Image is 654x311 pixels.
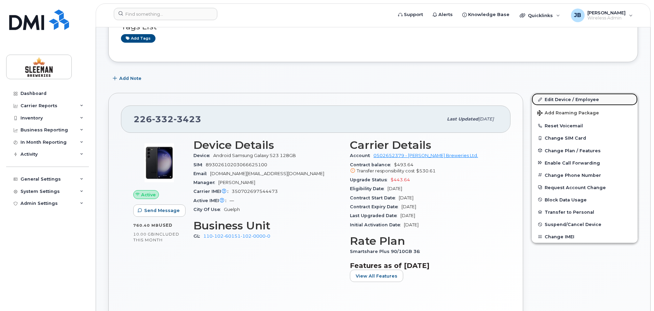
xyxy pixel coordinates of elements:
[373,153,478,158] a: 0502652379 - [PERSON_NAME] Breweries Ltd.
[121,23,625,31] h3: Tags List
[119,75,141,82] span: Add Note
[532,181,638,194] button: Request Account Change
[193,198,230,203] span: Active IMEI
[193,220,342,232] h3: Business Unit
[545,222,601,227] span: Suspend/Cancel Device
[193,162,206,167] span: SIM
[350,162,498,174] span: $493.64
[350,153,373,158] span: Account
[134,114,201,124] span: 226
[350,222,404,227] span: Initial Activation Date
[428,8,458,22] a: Alerts
[350,235,498,247] h3: Rate Plan
[566,9,638,22] div: Jose Benedith
[193,207,224,212] span: City Of Use
[532,132,638,144] button: Change SIM Card
[532,218,638,230] button: Suspend/Cancel Device
[574,11,581,19] span: JB
[203,234,270,239] a: 110-102-60151-102-0000-0
[387,186,402,191] span: [DATE]
[232,189,278,194] span: 350702697544473
[400,213,415,218] span: [DATE]
[159,223,173,228] span: used
[133,231,179,243] span: included this month
[193,180,218,185] span: Manager
[404,222,419,227] span: [DATE]
[350,270,403,282] button: View All Features
[193,189,232,194] span: Carrier IMEI
[114,8,217,20] input: Find something...
[350,249,423,254] span: Smartshare Plus 90/10GB 36
[545,148,601,153] span: Change Plan / Features
[152,114,174,124] span: 332
[515,9,565,22] div: Quicklinks
[174,114,201,124] span: 3423
[108,72,147,85] button: Add Note
[356,273,397,279] span: View All Features
[206,162,267,167] span: 89302610203066625100
[230,198,234,203] span: —
[587,15,626,21] span: Wireless Admin
[532,105,638,119] button: Add Roaming Package
[218,180,255,185] span: [PERSON_NAME]
[144,207,180,214] span: Send Message
[404,11,423,18] span: Support
[350,204,401,209] span: Contract Expiry Date
[545,160,600,165] span: Enable Call Forwarding
[587,10,626,15] span: [PERSON_NAME]
[532,206,638,218] button: Transfer to Personal
[193,234,203,239] span: GL
[416,168,436,173] span: $530.61
[141,192,156,198] span: Active
[193,171,210,176] span: Email
[210,171,324,176] span: [DOMAIN_NAME][EMAIL_ADDRESS][DOMAIN_NAME]
[391,177,410,182] span: $443.64
[537,110,599,117] span: Add Roaming Package
[438,11,453,18] span: Alerts
[393,8,428,22] a: Support
[350,261,498,270] h3: Features as of [DATE]
[350,177,391,182] span: Upgrade Status
[350,139,498,151] h3: Carrier Details
[139,142,180,183] img: image20231002-3703462-r49339.jpeg
[193,139,342,151] h3: Device Details
[532,157,638,169] button: Enable Call Forwarding
[458,8,514,22] a: Knowledge Base
[357,168,415,173] span: Transfer responsibility cost
[350,195,399,200] span: Contract Start Date
[399,195,413,200] span: [DATE]
[447,116,478,122] span: Last updated
[213,153,296,158] span: Android Samsung Galaxy S23 128GB
[532,230,638,243] button: Change IMEI
[532,144,638,157] button: Change Plan / Features
[532,93,638,105] a: Edit Device / Employee
[224,207,240,212] span: Guelph
[350,162,394,167] span: Contract balance
[401,204,416,209] span: [DATE]
[468,11,509,18] span: Knowledge Base
[121,34,155,43] a: Add tags
[528,13,553,18] span: Quicklinks
[532,169,638,181] button: Change Phone Number
[350,186,387,191] span: Eligibility Date
[133,232,154,237] span: 10.00 GB
[478,116,494,122] span: [DATE]
[133,223,159,228] span: 760.40 MB
[133,204,186,217] button: Send Message
[532,194,638,206] button: Block Data Usage
[532,119,638,132] button: Reset Voicemail
[350,213,400,218] span: Last Upgraded Date
[193,153,213,158] span: Device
